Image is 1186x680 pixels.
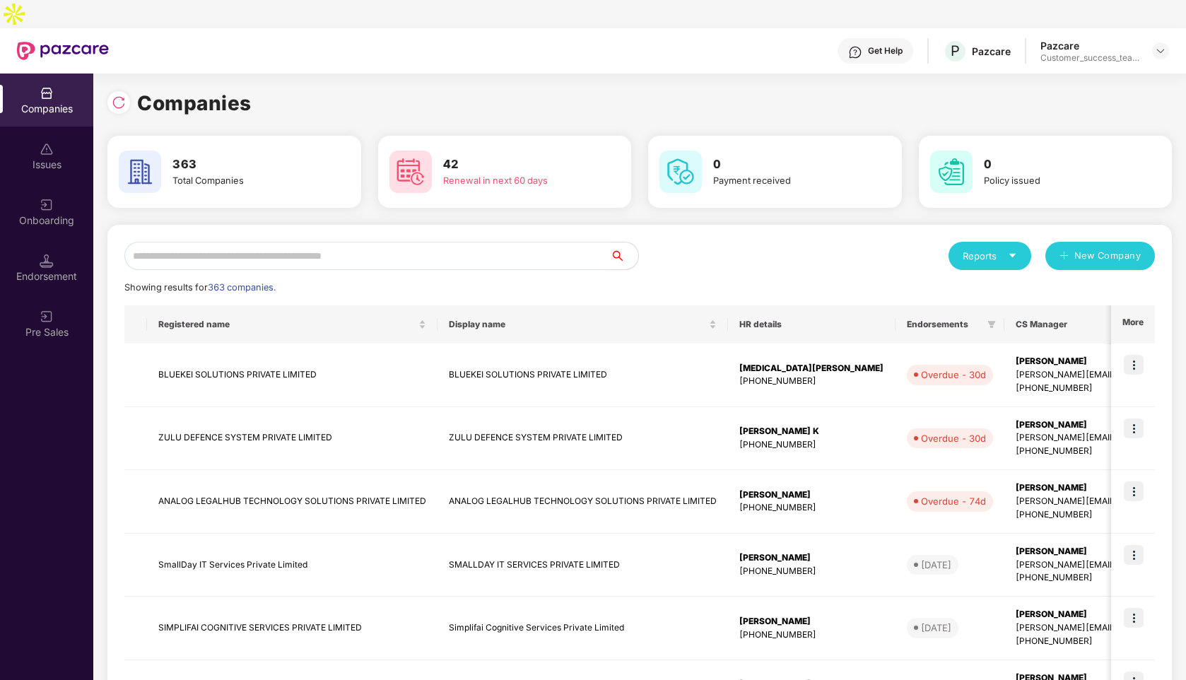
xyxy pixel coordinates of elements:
td: Simplifai Cognitive Services Private Limited [438,597,728,660]
th: More [1111,305,1155,344]
span: Display name [449,319,706,330]
span: P [951,42,960,59]
span: Endorsements [907,319,982,330]
div: Pazcare [1040,39,1139,52]
img: svg+xml;base64,PHN2ZyBpZD0iSXNzdWVzX2Rpc2FibGVkIiB4bWxucz0iaHR0cDovL3d3dy53My5vcmcvMjAwMC9zdmciIH... [40,142,54,156]
span: filter [987,320,996,329]
th: Display name [438,305,728,344]
img: New Pazcare Logo [17,42,109,60]
img: icon [1124,608,1144,628]
div: [MEDICAL_DATA][PERSON_NAME] [739,362,884,375]
td: SIMPLIFAI COGNITIVE SERVICES PRIVATE LIMITED [147,597,438,660]
img: svg+xml;base64,PHN2ZyB4bWxucz0iaHR0cDovL3d3dy53My5vcmcvMjAwMC9zdmciIHdpZHRoPSI2MCIgaGVpZ2h0PSI2MC... [659,151,702,193]
h3: 363 [172,156,322,174]
img: icon [1124,545,1144,565]
div: [PHONE_NUMBER] [739,565,884,578]
span: filter [985,316,999,333]
span: New Company [1074,249,1141,263]
h3: 0 [713,156,863,174]
div: [DATE] [921,621,951,635]
div: Payment received [713,174,863,188]
h3: 42 [443,156,593,174]
td: ZULU DEFENCE SYSTEM PRIVATE LIMITED [438,407,728,471]
div: [PERSON_NAME] [739,551,884,565]
td: ANALOG LEGALHUB TECHNOLOGY SOLUTIONS PRIVATE LIMITED [147,470,438,534]
div: Pazcare [972,45,1011,58]
td: BLUEKEI SOLUTIONS PRIVATE LIMITED [147,344,438,407]
div: Get Help [868,45,903,57]
th: Registered name [147,305,438,344]
td: ZULU DEFENCE SYSTEM PRIVATE LIMITED [147,407,438,471]
h3: 0 [984,156,1134,174]
div: Overdue - 30d [921,368,986,382]
div: Policy issued [984,174,1134,188]
h1: Companies [137,88,252,119]
div: Reports [963,249,1017,263]
div: [PERSON_NAME] [739,488,884,502]
div: [DATE] [921,558,951,572]
img: svg+xml;base64,PHN2ZyBpZD0iQ29tcGFuaWVzIiB4bWxucz0iaHR0cDovL3d3dy53My5vcmcvMjAwMC9zdmciIHdpZHRoPS... [40,86,54,100]
div: [PHONE_NUMBER] [739,501,884,515]
div: Overdue - 74d [921,494,986,508]
img: icon [1124,418,1144,438]
div: Total Companies [172,174,322,188]
div: Renewal in next 60 days [443,174,593,188]
td: SmallDay IT Services Private Limited [147,534,438,597]
img: icon [1124,481,1144,501]
img: svg+xml;base64,PHN2ZyBpZD0iUmVsb2FkLTMyeDMyIiB4bWxucz0iaHR0cDovL3d3dy53My5vcmcvMjAwMC9zdmciIHdpZH... [112,95,126,110]
div: [PERSON_NAME] [739,615,884,628]
span: 363 companies. [208,282,276,293]
img: svg+xml;base64,PHN2ZyB3aWR0aD0iMTQuNSIgaGVpZ2h0PSIxNC41IiB2aWV3Qm94PSIwIDAgMTYgMTYiIGZpbGw9Im5vbm... [40,254,54,268]
div: Overdue - 30d [921,431,986,445]
img: svg+xml;base64,PHN2ZyB4bWxucz0iaHR0cDovL3d3dy53My5vcmcvMjAwMC9zdmciIHdpZHRoPSI2MCIgaGVpZ2h0PSI2MC... [389,151,432,193]
img: icon [1124,355,1144,375]
div: [PHONE_NUMBER] [739,628,884,642]
div: [PHONE_NUMBER] [739,375,884,388]
span: Registered name [158,319,416,330]
td: BLUEKEI SOLUTIONS PRIVATE LIMITED [438,344,728,407]
button: plusNew Company [1045,242,1155,270]
button: search [609,242,639,270]
img: svg+xml;base64,PHN2ZyB4bWxucz0iaHR0cDovL3d3dy53My5vcmcvMjAwMC9zdmciIHdpZHRoPSI2MCIgaGVpZ2h0PSI2MC... [119,151,161,193]
span: caret-down [1008,251,1017,260]
td: SMALLDAY IT SERVICES PRIVATE LIMITED [438,534,728,597]
img: svg+xml;base64,PHN2ZyBpZD0iSGVscC0zMngzMiIgeG1sbnM9Imh0dHA6Ly93d3cudzMub3JnLzIwMDAvc3ZnIiB3aWR0aD... [848,45,862,59]
div: Customer_success_team_lead [1040,52,1139,64]
img: svg+xml;base64,PHN2ZyB3aWR0aD0iMjAiIGhlaWdodD0iMjAiIHZpZXdCb3g9IjAgMCAyMCAyMCIgZmlsbD0ibm9uZSIgeG... [40,198,54,212]
span: Showing results for [124,282,276,293]
img: svg+xml;base64,PHN2ZyBpZD0iRHJvcGRvd24tMzJ4MzIiIHhtbG5zPSJodHRwOi8vd3d3LnczLm9yZy8yMDAwL3N2ZyIgd2... [1155,45,1166,57]
div: [PHONE_NUMBER] [739,438,884,452]
span: plus [1059,251,1069,262]
img: svg+xml;base64,PHN2ZyB3aWR0aD0iMjAiIGhlaWdodD0iMjAiIHZpZXdCb3g9IjAgMCAyMCAyMCIgZmlsbD0ibm9uZSIgeG... [40,310,54,324]
img: svg+xml;base64,PHN2ZyB4bWxucz0iaHR0cDovL3d3dy53My5vcmcvMjAwMC9zdmciIHdpZHRoPSI2MCIgaGVpZ2h0PSI2MC... [930,151,973,193]
th: HR details [728,305,896,344]
td: ANALOG LEGALHUB TECHNOLOGY SOLUTIONS PRIVATE LIMITED [438,470,728,534]
span: search [609,250,638,262]
div: [PERSON_NAME] K [739,425,884,438]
